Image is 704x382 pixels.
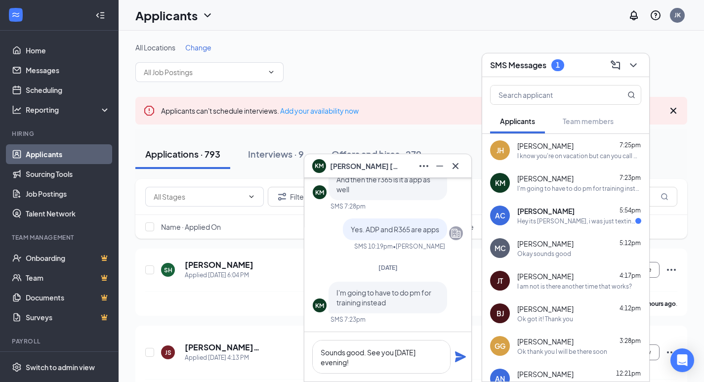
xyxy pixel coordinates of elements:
div: I'm going to have to do pm for training instead [517,184,641,193]
a: Job Postings [26,184,110,204]
span: 4:12pm [620,304,641,312]
div: Applied [DATE] 4:13 PM [185,353,278,363]
div: I am not is there another time that works? [517,282,632,291]
div: Switch to admin view [26,362,95,372]
span: Applicants [500,117,535,126]
span: 5:12pm [620,239,641,247]
svg: Cross [667,105,679,117]
button: Cross [448,158,463,174]
span: [PERSON_NAME] [517,304,574,314]
svg: ChevronDown [248,193,255,201]
a: DocumentsCrown [26,288,110,307]
a: Scheduling [26,80,110,100]
div: Team Management [12,233,108,242]
span: [PERSON_NAME] [517,239,574,249]
a: TeamCrown [26,268,110,288]
input: Search applicant [491,85,608,104]
h3: SMS Messages [490,60,546,71]
span: [PERSON_NAME] [517,337,574,346]
svg: ChevronDown [267,68,275,76]
span: I'm going to have to do pm for training instead [336,288,431,307]
a: Home [26,41,110,60]
svg: ChevronDown [627,59,639,71]
a: Messages [26,60,110,80]
svg: Collapse [95,10,105,20]
span: [PERSON_NAME] [517,206,575,216]
a: Add your availability now [280,106,359,115]
input: All Job Postings [144,67,263,78]
span: • [PERSON_NAME] [393,242,445,251]
button: Minimize [432,158,448,174]
svg: MagnifyingGlass [661,193,668,201]
svg: MagnifyingGlass [627,91,635,99]
svg: Cross [450,160,461,172]
div: Reporting [26,105,111,115]
div: Hey its [PERSON_NAME], i was just texting to ask if you were still okay with writing an excuse no... [517,217,635,225]
svg: Ellipses [418,160,430,172]
span: Yes. ADP and R365 are apps [351,225,439,234]
div: JT [497,276,503,286]
div: JK [674,11,681,19]
span: Change [185,43,211,52]
h1: Applicants [135,7,198,24]
div: AC [495,211,505,220]
div: GG [495,341,505,351]
svg: ComposeMessage [610,59,621,71]
svg: ChevronDown [202,9,213,21]
button: Filter Filters [268,187,318,207]
span: 12:21pm [616,370,641,377]
div: Okay sounds good [517,250,571,258]
svg: Ellipses [665,346,677,358]
div: JH [497,145,504,155]
span: [PERSON_NAME] [PERSON_NAME] [330,161,399,171]
div: BJ [497,308,504,318]
svg: Filter [276,191,288,203]
svg: Ellipses [665,264,677,276]
span: 3:28pm [620,337,641,344]
svg: WorkstreamLogo [11,10,21,20]
div: I know you're on vacation but can you call me when you get a minute please [517,152,641,160]
span: [PERSON_NAME] [517,173,574,183]
div: 1 [556,61,560,69]
a: Applicants [26,144,110,164]
div: Applied [DATE] 6:04 PM [185,270,253,280]
div: SMS 7:28pm [331,202,366,211]
div: KM [315,188,324,197]
div: Offers and hires · 279 [331,148,421,160]
svg: Analysis [12,105,22,115]
svg: Minimize [434,160,446,172]
span: All Locations [135,43,175,52]
div: Open Intercom Messenger [670,348,694,372]
input: All Stages [154,191,244,202]
span: 7:25pm [620,141,641,149]
div: Hiring [12,129,108,138]
span: 7:23pm [620,174,641,181]
button: ChevronDown [625,57,641,73]
h5: [PERSON_NAME] [185,259,253,270]
a: Talent Network [26,204,110,223]
svg: Error [143,105,155,117]
div: Payroll [12,337,108,345]
a: OnboardingCrown [26,248,110,268]
button: Ellipses [416,158,432,174]
svg: Settings [12,362,22,372]
div: MC [495,243,506,253]
span: Applicants can't schedule interviews. [161,106,359,115]
span: [DATE] [378,264,398,271]
button: ComposeMessage [608,57,623,73]
h5: [PERSON_NAME] [PERSON_NAME] [185,342,278,353]
span: [PERSON_NAME] [517,369,574,379]
a: SurveysCrown [26,307,110,327]
span: 4:17pm [620,272,641,279]
div: SH [164,266,172,274]
div: JS [165,348,171,357]
svg: Plane [455,351,466,363]
div: Ok thank you I will be there soon [517,347,607,356]
svg: QuestionInfo [650,9,662,21]
div: SMS 7:23pm [331,315,366,324]
svg: Notifications [628,9,640,21]
b: 2 hours ago [643,300,676,307]
div: SMS 10:19pm [354,242,393,251]
div: KM [495,178,505,188]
